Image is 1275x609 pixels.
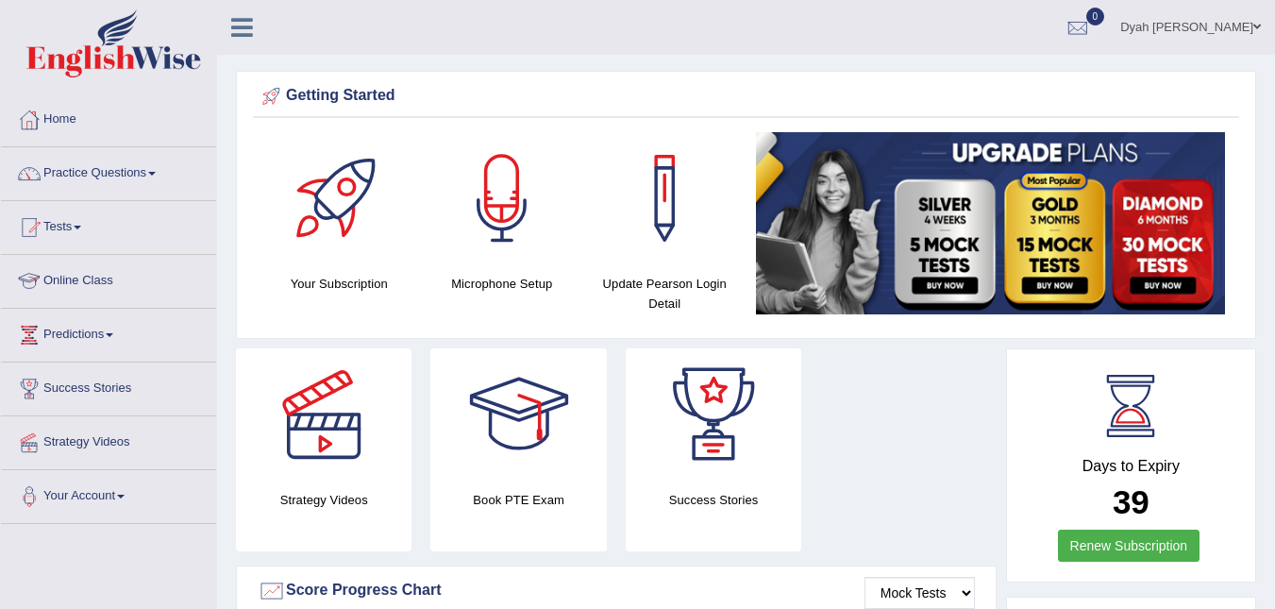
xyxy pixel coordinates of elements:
img: small5.jpg [756,132,1226,314]
div: Score Progress Chart [258,577,975,605]
h4: Days to Expiry [1028,458,1234,475]
h4: Success Stories [626,490,801,510]
a: Your Account [1,470,216,517]
a: Tests [1,201,216,248]
h4: Strategy Videos [236,490,411,510]
a: Practice Questions [1,147,216,195]
a: Home [1,93,216,141]
a: Predictions [1,309,216,356]
h4: Book PTE Exam [430,490,606,510]
span: 0 [1086,8,1105,25]
h4: Microphone Setup [430,274,575,294]
a: Strategy Videos [1,416,216,464]
h4: Update Pearson Login Detail [593,274,737,313]
div: Getting Started [258,82,1234,110]
h4: Your Subscription [267,274,411,294]
a: Online Class [1,255,216,302]
a: Renew Subscription [1058,530,1200,562]
a: Success Stories [1,363,216,410]
b: 39 [1113,483,1149,520]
